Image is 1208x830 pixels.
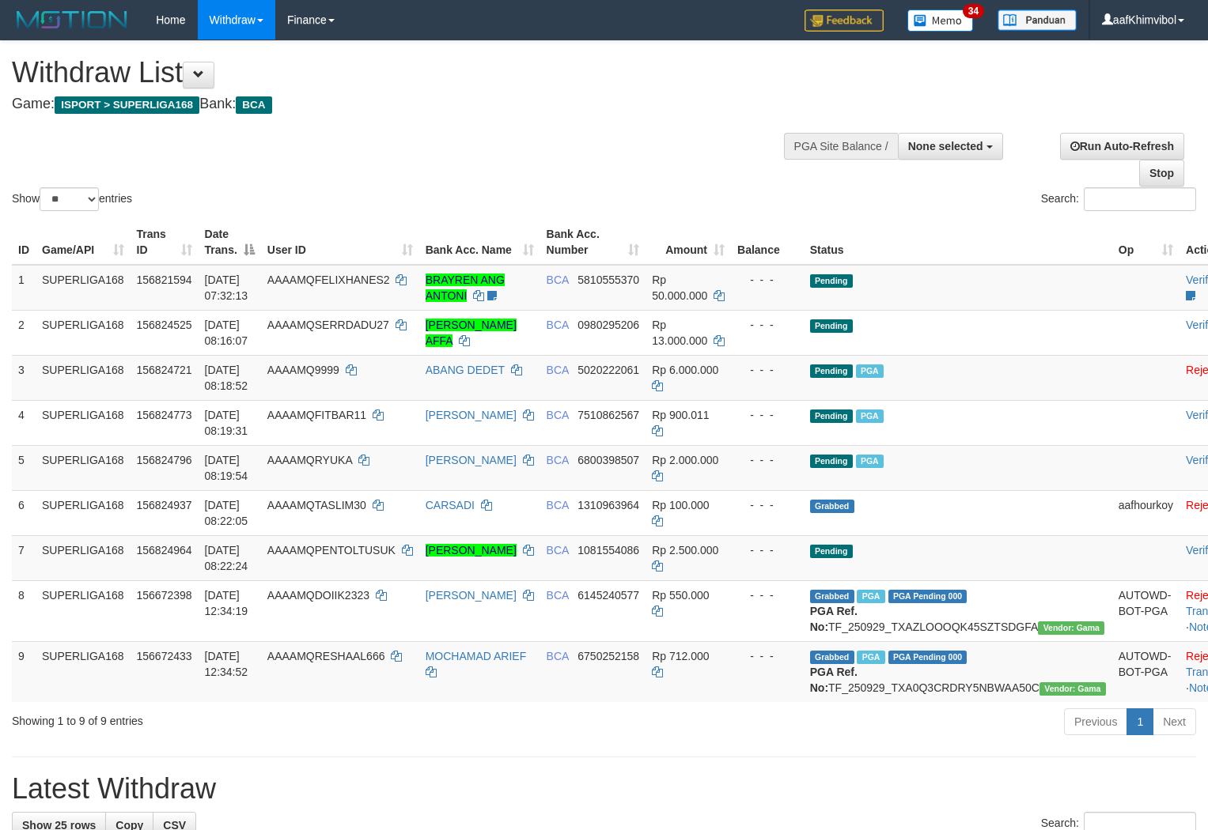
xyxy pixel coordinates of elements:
[12,96,790,112] h4: Game: Bank:
[540,220,646,265] th: Bank Acc. Number: activate to sort column ascending
[857,651,884,664] span: Marked by aafsoycanthlai
[731,220,804,265] th: Balance
[1112,220,1180,265] th: Op: activate to sort column ascending
[888,590,968,603] span: PGA Pending
[426,364,505,376] a: ABANG DEDET
[1112,580,1180,641] td: AUTOWD-BOT-PGA
[205,274,248,302] span: [DATE] 07:32:13
[856,409,884,423] span: Marked by aafnonsreyleab
[804,220,1112,265] th: Status
[547,499,569,511] span: BCA
[1060,133,1184,160] a: Run Auto-Refresh
[1041,187,1196,211] label: Search:
[652,499,709,511] span: Rp 100.000
[426,409,517,421] a: [PERSON_NAME]
[737,648,797,664] div: - - -
[1038,621,1104,635] span: Vendor URL: https://trx31.1velocity.biz
[810,590,854,603] span: Grabbed
[426,544,517,556] a: [PERSON_NAME]
[12,355,36,400] td: 3
[963,4,984,18] span: 34
[810,605,858,633] b: PGA Ref. No:
[856,364,884,378] span: Marked by aafnonsreyleab
[577,544,639,556] span: Copy 1081554086 to clipboard
[577,650,639,662] span: Copy 6750252158 to clipboard
[137,650,192,662] span: 156672433
[888,651,968,664] span: PGA Pending
[856,455,884,468] span: Marked by aafnonsreyleab
[547,364,569,376] span: BCA
[205,409,248,437] span: [DATE] 08:19:31
[577,454,639,466] span: Copy 6800398507 to clipboard
[652,589,709,602] span: Rp 550.000
[426,650,527,662] a: MOCHAMAD ARIEF
[426,454,517,466] a: [PERSON_NAME]
[547,319,569,331] span: BCA
[1153,708,1196,735] a: Next
[36,310,131,355] td: SUPERLIGA168
[547,650,569,662] span: BCA
[737,497,797,513] div: - - -
[577,409,639,421] span: Copy 7510862567 to clipboard
[12,445,36,490] td: 5
[577,589,639,602] span: Copy 6145240577 to clipboard
[810,455,853,468] span: Pending
[1084,187,1196,211] input: Search:
[267,454,352,466] span: AAAAMQRYUKA
[267,409,366,421] span: AAAAMQFITBAR11
[577,319,639,331] span: Copy 0980295206 to clipboard
[652,274,707,302] span: Rp 50.000.000
[810,545,853,558] span: Pending
[810,651,854,664] span: Grabbed
[646,220,731,265] th: Amount: activate to sort column ascending
[267,544,396,556] span: AAAAMQPENTOLTUSUK
[12,220,36,265] th: ID
[36,400,131,445] td: SUPERLIGA168
[267,319,389,331] span: AAAAMQSERRDADU27
[205,499,248,527] span: [DATE] 08:22:05
[12,8,132,32] img: MOTION_logo.png
[426,274,505,302] a: BRAYREN ANG ANTONI
[205,544,248,572] span: [DATE] 08:22:24
[267,499,366,511] span: AAAAMQTASLIM30
[547,409,569,421] span: BCA
[205,650,248,678] span: [DATE] 12:34:52
[652,454,718,466] span: Rp 2.000.000
[737,452,797,468] div: - - -
[12,400,36,445] td: 4
[737,407,797,423] div: - - -
[267,274,390,286] span: AAAAMQFELIXHANES2
[36,265,131,311] td: SUPERLIGA168
[547,454,569,466] span: BCA
[267,589,369,602] span: AAAAMQDOIIK2323
[137,364,192,376] span: 156824721
[55,96,199,114] span: ISPORT > SUPERLIGA168
[1112,641,1180,702] td: AUTOWD-BOT-PGA
[1039,682,1106,696] span: Vendor URL: https://trx31.1velocity.biz
[205,589,248,617] span: [DATE] 12:34:19
[426,319,517,347] a: [PERSON_NAME] AFFA
[267,650,385,662] span: AAAAMQRESHAAL666
[137,274,192,286] span: 156821594
[810,274,853,288] span: Pending
[547,544,569,556] span: BCA
[36,355,131,400] td: SUPERLIGA168
[137,319,192,331] span: 156824525
[205,454,248,482] span: [DATE] 08:19:54
[36,641,131,702] td: SUPERLIGA168
[12,187,132,211] label: Show entries
[804,641,1112,702] td: TF_250929_TXA0Q3CRDRY5NBWAA50C
[137,454,192,466] span: 156824796
[36,490,131,535] td: SUPERLIGA168
[737,587,797,603] div: - - -
[137,409,192,421] span: 156824773
[137,589,192,602] span: 156672398
[205,319,248,347] span: [DATE] 08:16:07
[577,274,639,286] span: Copy 5810555370 to clipboard
[12,490,36,535] td: 6
[547,589,569,602] span: BCA
[36,220,131,265] th: Game/API: activate to sort column ascending
[652,650,709,662] span: Rp 712.000
[810,666,858,694] b: PGA Ref. No:
[547,274,569,286] span: BCA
